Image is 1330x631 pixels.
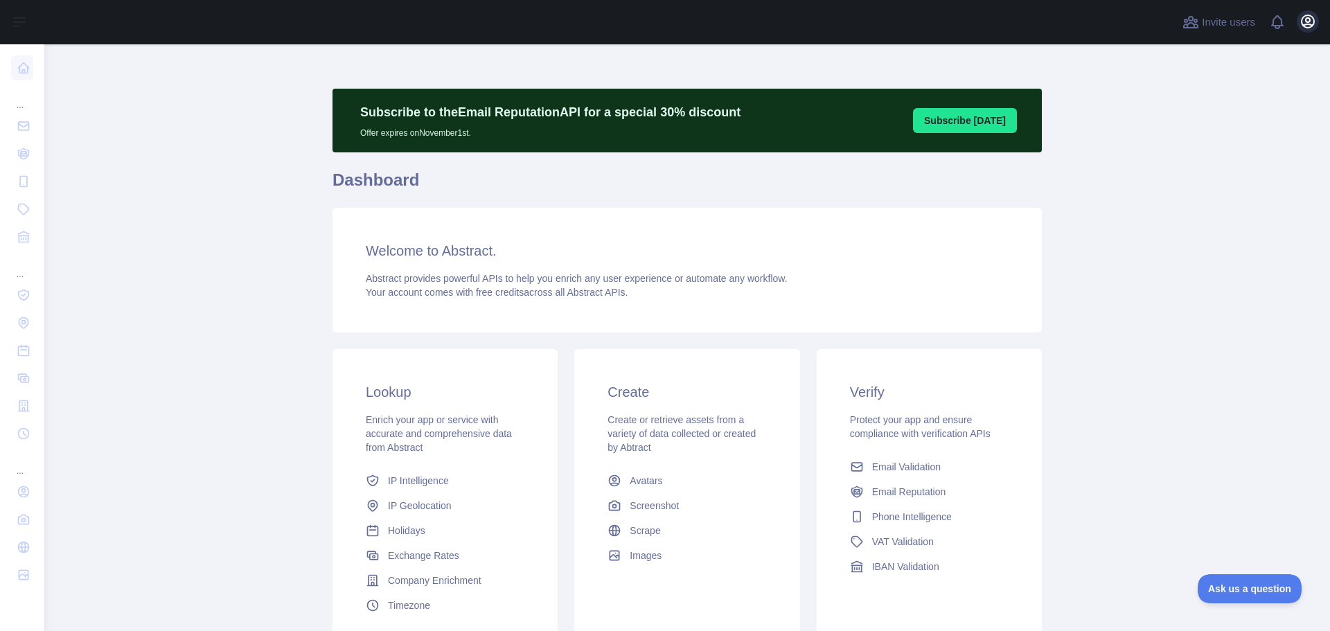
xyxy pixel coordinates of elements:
[1202,15,1255,30] span: Invite users
[872,460,941,474] span: Email Validation
[332,169,1042,202] h1: Dashboard
[630,499,679,513] span: Screenshot
[366,273,788,284] span: Abstract provides powerful APIs to help you enrich any user experience or automate any workflow.
[366,287,628,298] span: Your account comes with across all Abstract APIs.
[608,382,766,402] h3: Create
[476,287,524,298] span: free credits
[388,549,459,562] span: Exchange Rates
[366,382,524,402] h3: Lookup
[602,518,772,543] a: Scrape
[872,560,939,574] span: IBAN Validation
[388,499,452,513] span: IP Geolocation
[844,479,1014,504] a: Email Reputation
[844,554,1014,579] a: IBAN Validation
[602,543,772,568] a: Images
[388,524,425,537] span: Holidays
[608,414,756,453] span: Create or retrieve assets from a variety of data collected or created by Abtract
[360,543,530,568] a: Exchange Rates
[850,414,991,439] span: Protect your app and ensure compliance with verification APIs
[366,241,1009,260] h3: Welcome to Abstract.
[11,449,33,477] div: ...
[844,529,1014,554] a: VAT Validation
[360,468,530,493] a: IP Intelligence
[630,524,660,537] span: Scrape
[630,474,662,488] span: Avatars
[872,510,952,524] span: Phone Intelligence
[602,468,772,493] a: Avatars
[602,493,772,518] a: Screenshot
[844,504,1014,529] a: Phone Intelligence
[388,574,481,587] span: Company Enrichment
[360,593,530,618] a: Timezone
[360,568,530,593] a: Company Enrichment
[850,382,1009,402] h3: Verify
[360,493,530,518] a: IP Geolocation
[1198,574,1302,603] iframe: Toggle Customer Support
[388,474,449,488] span: IP Intelligence
[360,103,741,122] p: Subscribe to the Email Reputation API for a special 30 % discount
[630,549,662,562] span: Images
[360,518,530,543] a: Holidays
[366,414,512,453] span: Enrich your app or service with accurate and comprehensive data from Abstract
[872,485,946,499] span: Email Reputation
[913,108,1017,133] button: Subscribe [DATE]
[844,454,1014,479] a: Email Validation
[1180,11,1258,33] button: Invite users
[360,122,741,139] p: Offer expires on November 1st.
[11,252,33,280] div: ...
[11,83,33,111] div: ...
[872,535,934,549] span: VAT Validation
[388,598,430,612] span: Timezone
